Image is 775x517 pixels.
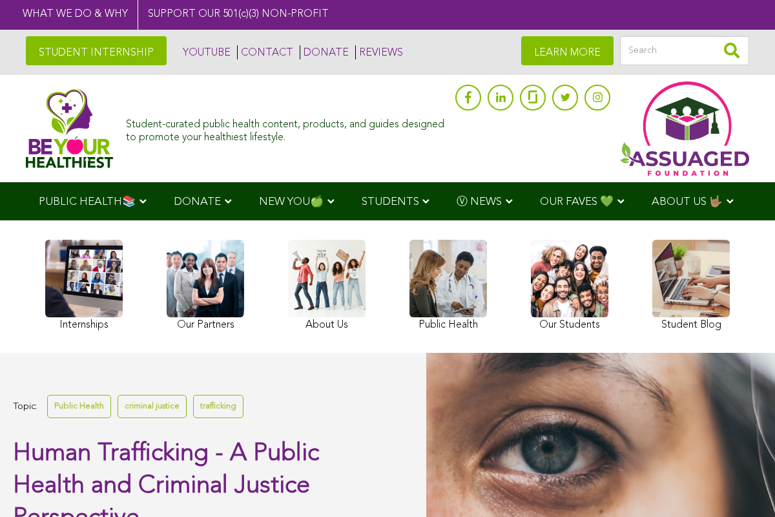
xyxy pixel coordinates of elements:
[237,45,293,59] a: CONTACT
[540,196,614,207] span: OUR FAVES 💚
[457,196,502,207] span: Ⓥ NEWS
[26,89,113,168] img: Assuaged
[174,196,221,207] span: DONATE
[362,196,419,207] span: STUDENTS
[19,182,756,220] div: Navigation Menu
[710,455,775,517] iframe: Chat Widget
[620,36,749,65] input: Search
[193,395,243,417] a: trafficking
[259,196,324,207] span: NEW YOU🍏
[355,45,403,59] a: REVIEWS
[521,36,614,65] a: LEARN MORE
[118,395,187,417] a: criminal justice
[620,81,749,176] img: Assuaged App
[126,112,449,143] div: Student-curated public health content, products, and guides designed to promote your healthiest l...
[180,45,231,59] a: YOUTUBE
[47,395,111,417] a: Public Health
[652,196,723,207] span: ABOUT US 🤟🏽
[300,45,349,59] a: DONATE
[39,196,136,207] span: PUBLIC HEALTH📚
[26,36,167,65] a: STUDENT INTERNSHIP
[13,398,37,416] span: Topic:
[528,90,537,103] img: glassdoor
